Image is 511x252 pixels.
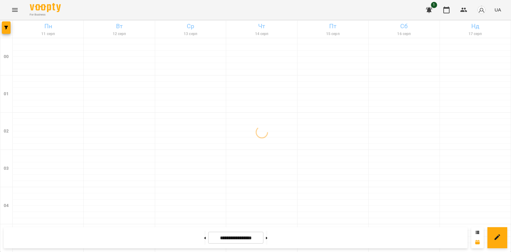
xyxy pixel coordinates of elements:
[477,6,486,14] img: avatar_s.png
[156,21,225,31] h6: Ср
[4,165,9,172] h6: 03
[227,31,296,37] h6: 14 серп
[370,21,438,31] h6: Сб
[85,31,154,37] h6: 12 серп
[156,31,225,37] h6: 13 серп
[14,21,83,31] h6: Пн
[4,53,9,60] h6: 00
[298,21,367,31] h6: Пт
[298,31,367,37] h6: 15 серп
[4,128,9,135] h6: 02
[4,91,9,97] h6: 01
[492,4,504,16] button: UA
[431,2,437,8] span: 1
[495,7,501,13] span: UA
[227,21,296,31] h6: Чт
[4,202,9,209] h6: 04
[30,3,61,12] img: Voopty Logo
[441,31,510,37] h6: 17 серп
[30,13,61,17] span: For Business
[14,31,83,37] h6: 11 серп
[7,2,22,17] button: Menu
[441,21,510,31] h6: Нд
[370,31,438,37] h6: 16 серп
[85,21,154,31] h6: Вт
